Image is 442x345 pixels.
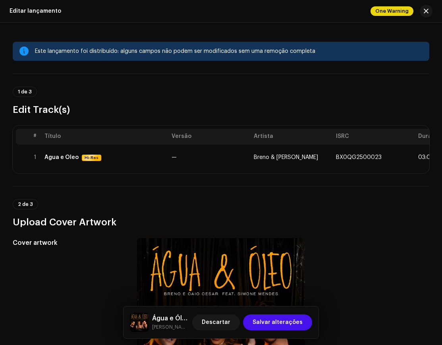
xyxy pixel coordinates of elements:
[13,238,124,248] h5: Cover artwork
[152,314,189,323] h5: Água e Óleo
[192,314,240,330] button: Descartar
[254,155,318,160] span: Breno & Caio Cesar
[333,129,415,145] th: ISRC
[418,154,434,161] span: 03:05
[172,155,177,160] span: —
[168,129,251,145] th: Versão
[130,313,149,332] img: 539bfc31-53db-4a2e-9886-24dda15902ee
[202,314,230,330] span: Descartar
[243,314,312,330] button: Salvar alterações
[251,129,333,145] th: Artista
[336,155,382,160] span: BX0QG2500023
[41,129,168,145] th: Título
[13,216,429,229] h3: Upload Cover Artwork
[35,47,423,56] div: Este lançamento foi distribuído: alguns campos não podem ser modificados sem uma remoção completa
[13,103,429,116] h3: Edit Track(s)
[253,314,303,330] span: Salvar alterações
[152,323,189,331] small: Água e Óleo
